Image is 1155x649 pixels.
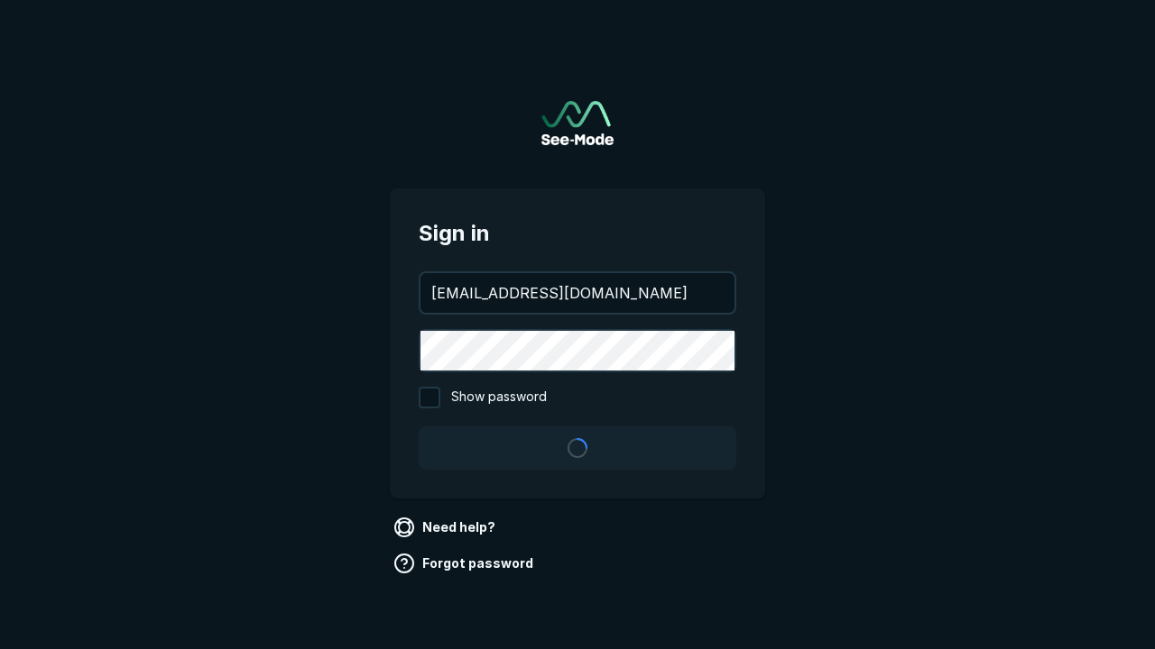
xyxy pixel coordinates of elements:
span: Show password [451,387,547,408]
a: Need help? [390,513,503,542]
img: See-Mode Logo [541,101,614,145]
span: Sign in [419,217,736,250]
a: Go to sign in [541,101,614,145]
a: Forgot password [390,549,541,578]
input: your@email.com [420,273,735,313]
